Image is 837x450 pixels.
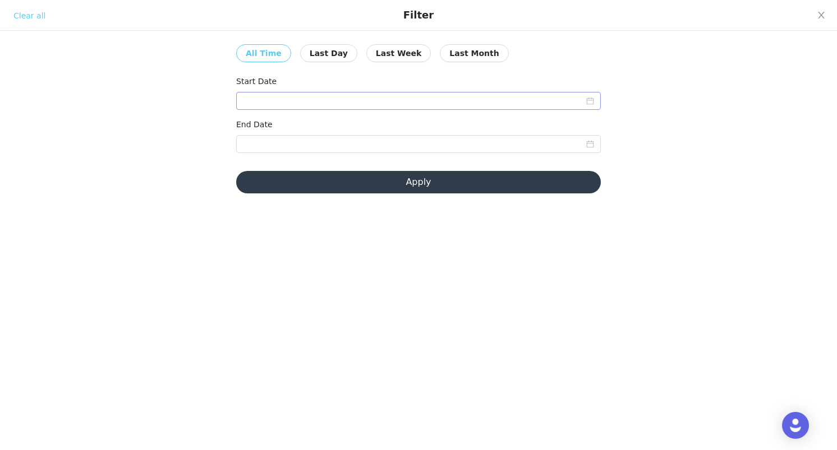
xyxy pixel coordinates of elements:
[403,9,434,21] div: Filter
[586,97,594,105] i: icon: calendar
[236,120,273,129] label: End Date
[586,140,594,148] i: icon: calendar
[236,77,277,86] label: Start Date
[300,44,357,62] button: Last Day
[366,44,431,62] button: Last Week
[440,44,508,62] button: Last Month
[236,171,601,193] button: Apply
[782,412,809,439] div: Open Intercom Messenger
[817,11,826,20] i: icon: close
[13,10,45,22] div: Clear all
[236,44,291,62] button: All Time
